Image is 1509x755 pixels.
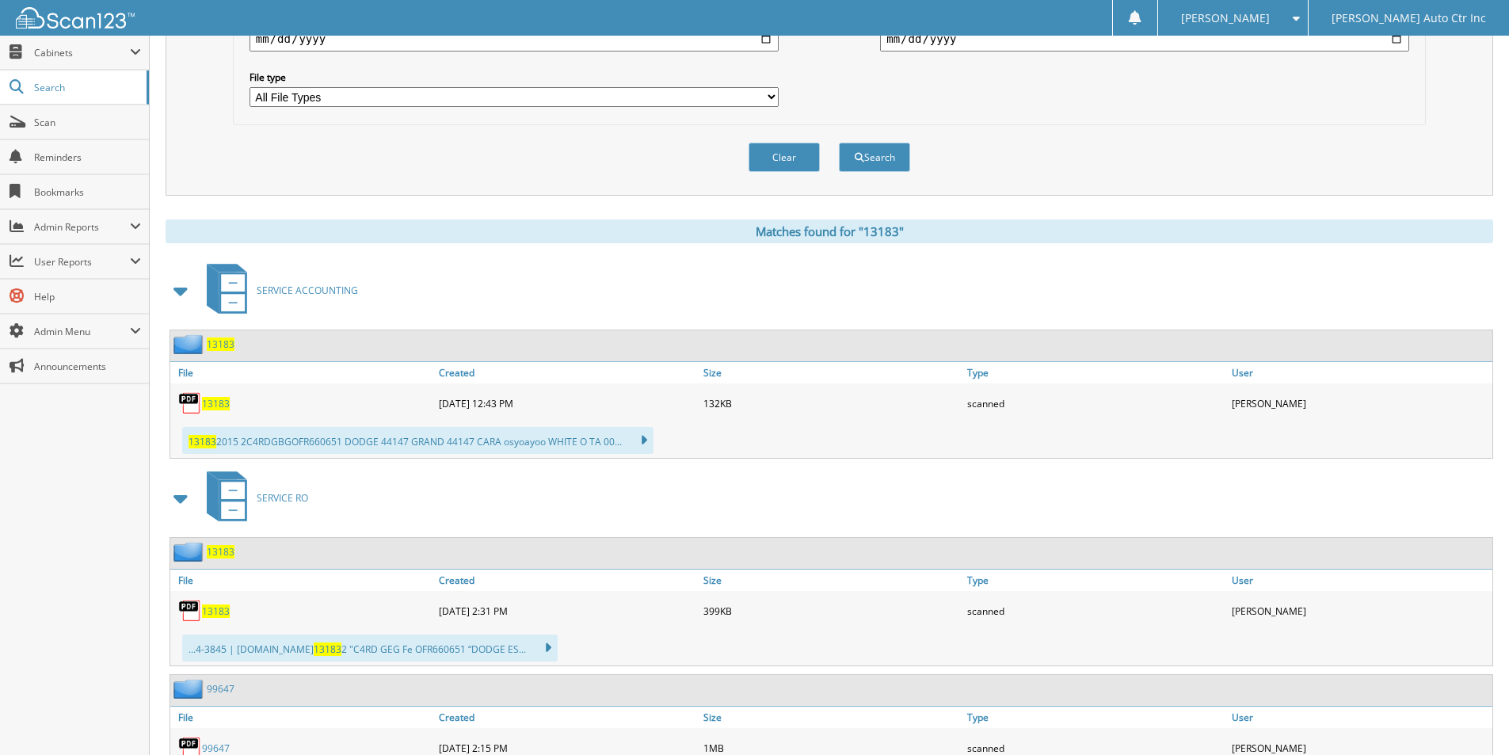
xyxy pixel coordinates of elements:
div: scanned [963,387,1228,419]
span: 13183 [314,643,341,656]
span: Help [34,290,141,303]
div: [DATE] 12:43 PM [435,387,699,419]
span: [PERSON_NAME] [1181,13,1270,23]
span: SERVICE ACCOUNTING [257,284,358,297]
div: [PERSON_NAME] [1228,387,1492,419]
a: User [1228,707,1492,728]
a: Type [963,707,1228,728]
img: scan123-logo-white.svg [16,7,135,29]
div: Matches found for "13183" [166,219,1493,243]
a: SERVICE RO [197,467,308,529]
a: 99647 [202,742,230,755]
label: File type [250,71,779,84]
a: File [170,570,435,591]
a: Type [963,570,1228,591]
input: end [880,26,1409,51]
div: 399KB [699,595,964,627]
div: [DATE] 2:31 PM [435,595,699,627]
span: Admin Menu [34,325,130,338]
button: Search [839,143,910,172]
a: Created [435,362,699,383]
span: Reminders [34,151,141,164]
img: PDF.png [178,599,202,623]
div: [PERSON_NAME] [1228,595,1492,627]
span: [PERSON_NAME] Auto Ctr Inc [1332,13,1486,23]
span: Announcements [34,360,141,373]
div: 2015 2C4RDGBGOFR660651 DODGE 44147 GRAND 44147 CARA osyoayoo WHITE O TA 00... [182,427,654,454]
img: folder2.png [173,542,207,562]
span: SERVICE RO [257,491,308,505]
div: ...4-3845 | [DOMAIN_NAME] 2 "C4RD GEG Fe OFR660651 “DODGE ES... [182,635,558,662]
a: 13183 [202,604,230,618]
a: File [170,362,435,383]
img: folder2.png [173,334,207,354]
span: Search [34,81,139,94]
span: User Reports [34,255,130,269]
span: Cabinets [34,46,130,59]
iframe: Chat Widget [1430,679,1509,755]
a: Created [435,707,699,728]
a: User [1228,362,1492,383]
a: Size [699,707,964,728]
div: 132KB [699,387,964,419]
span: Scan [34,116,141,129]
a: Created [435,570,699,591]
a: 13183 [207,337,234,351]
img: folder2.png [173,679,207,699]
a: SERVICE ACCOUNTING [197,259,358,322]
img: PDF.png [178,391,202,415]
a: Size [699,362,964,383]
button: Clear [749,143,820,172]
div: scanned [963,595,1228,627]
span: Admin Reports [34,220,130,234]
a: User [1228,570,1492,591]
a: Size [699,570,964,591]
a: 99647 [207,682,234,696]
a: File [170,707,435,728]
input: start [250,26,779,51]
a: Type [963,362,1228,383]
a: 13183 [207,545,234,559]
span: 13183 [189,435,216,448]
a: 13183 [202,397,230,410]
span: Bookmarks [34,185,141,199]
